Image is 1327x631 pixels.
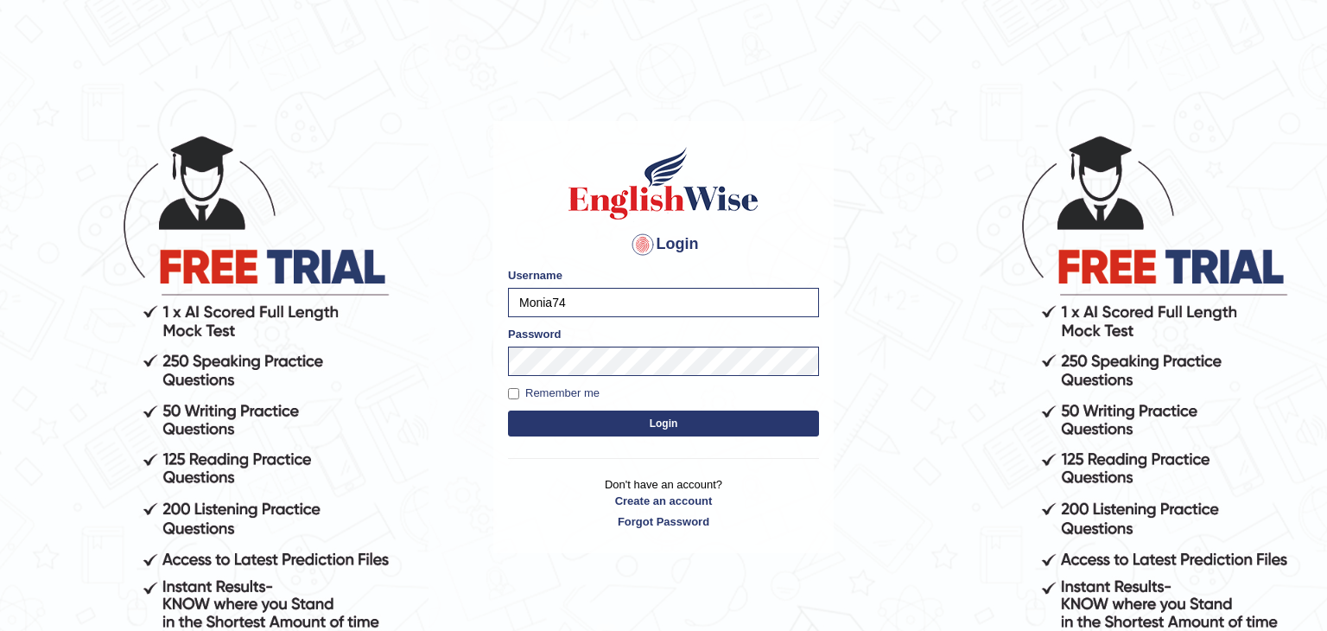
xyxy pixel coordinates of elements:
a: Create an account [508,493,819,509]
img: Logo of English Wise sign in for intelligent practice with AI [565,144,762,222]
h4: Login [508,231,819,258]
input: Remember me [508,388,519,399]
label: Username [508,267,562,284]
a: Forgot Password [508,513,819,530]
p: Don't have an account? [508,476,819,530]
label: Remember me [508,385,600,402]
label: Password [508,326,561,342]
button: Login [508,411,819,437]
